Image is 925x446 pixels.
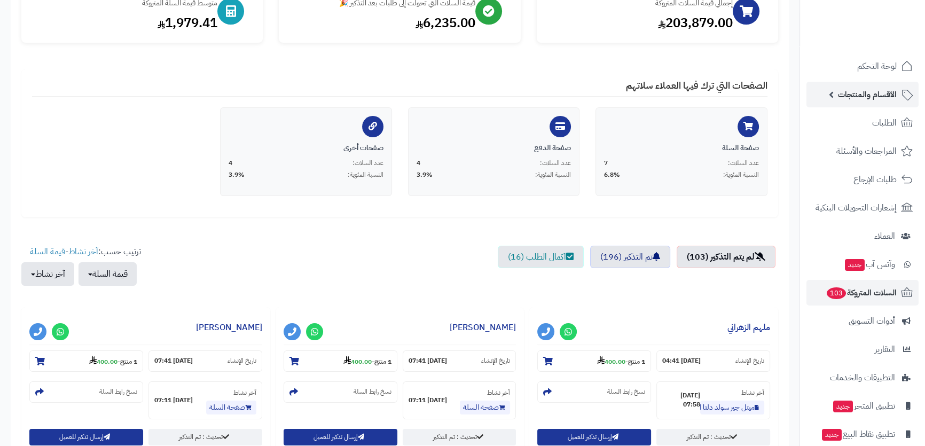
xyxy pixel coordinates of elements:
[857,59,897,74] span: لوحة التحكم
[604,143,759,153] div: صفحة السلة
[806,365,919,390] a: التطبيقات والخدمات
[806,110,919,136] a: الطلبات
[343,357,372,366] strong: 400.00
[830,370,895,385] span: التطبيقات والخدمات
[79,262,137,286] button: قيمة السلة
[540,159,571,168] span: عدد السلات:
[29,381,143,403] section: نسخ رابط السلة
[727,321,770,334] a: ملهم الزهراني
[89,357,117,366] strong: 400.00
[228,356,256,365] small: تاريخ الإنشاء
[417,143,571,153] div: صفحة الدفع
[229,159,232,168] span: 4
[853,172,897,187] span: طلبات الإرجاع
[537,350,651,372] section: 1 منتج-400.00
[628,357,645,366] strong: 1 منتج
[284,381,397,403] section: نسخ رابط السلة
[832,398,895,413] span: تطبيق المتجر
[833,401,853,412] span: جديد
[352,159,383,168] span: عدد السلات:
[845,259,865,271] span: جديد
[700,401,764,414] a: ميتل جير سولد دلتا اصدار الفاخر ps5
[450,321,516,334] a: [PERSON_NAME]
[836,144,897,159] span: المراجعات والأسئلة
[354,387,391,396] small: نسخ رابط السلة
[547,14,733,32] div: 203,879.00
[806,223,919,249] a: العملاء
[154,356,193,365] strong: [DATE] 07:41
[816,200,897,215] span: إشعارات التحويلات البنكية
[29,350,143,372] section: 1 منتج-400.00
[735,356,764,365] small: تاريخ الإنشاء
[662,391,700,409] strong: [DATE] 07:58
[872,115,897,130] span: الطلبات
[343,356,391,366] small: -
[874,229,895,244] span: العملاء
[537,429,651,445] button: إرسال تذكير للعميل
[597,357,625,366] strong: 400.00
[148,429,262,445] a: تحديث : تم التذكير
[99,387,137,396] small: نسخ رابط السلة
[821,427,895,442] span: تطبيق نقاط البيع
[537,381,651,403] section: نسخ رابط السلة
[806,280,919,306] a: السلات المتروكة103
[723,170,759,179] span: النسبة المئوية:
[417,159,420,168] span: 4
[374,357,391,366] strong: 1 منتج
[348,170,383,179] span: النسبة المئوية:
[662,356,701,365] strong: [DATE] 04:41
[604,170,620,179] span: 6.8%
[852,28,915,51] img: logo-2.png
[806,393,919,419] a: تطبيق المتجرجديد
[21,246,141,286] ul: ترتيب حسب: -
[656,429,770,445] a: تحديث : تم التذكير
[229,170,245,179] span: 3.9%
[403,429,516,445] a: تحديث : تم التذكير
[498,246,584,268] a: اكمال الطلب (16)
[120,357,137,366] strong: 1 منتج
[89,356,137,366] small: -
[604,159,608,168] span: 7
[806,337,919,362] a: التقارير
[607,387,645,396] small: نسخ رابط السلة
[206,401,256,414] a: صفحة السلة
[535,170,571,179] span: النسبة المئوية:
[741,388,764,397] small: آخر نشاط
[487,388,510,397] small: آخر نشاط
[806,308,919,334] a: أدوات التسويق
[21,262,74,286] button: آخر نشاط
[154,396,193,405] strong: [DATE] 07:11
[29,429,143,445] button: إرسال تذكير للعميل
[284,429,397,445] button: إرسال تذكير للعميل
[417,170,433,179] span: 3.9%
[233,388,256,397] small: آخر نشاط
[32,14,217,32] div: 1,979.41
[827,287,846,299] span: 103
[229,143,383,153] div: صفحات أخرى
[838,87,897,102] span: الأقسام والمنتجات
[806,167,919,192] a: طلبات الإرجاع
[806,252,919,277] a: وآتس آبجديد
[289,14,475,32] div: 6,235.00
[409,356,447,365] strong: [DATE] 07:41
[677,246,775,268] a: لم يتم التذكير (103)
[409,396,447,405] strong: [DATE] 07:11
[196,321,262,334] a: [PERSON_NAME]
[68,245,98,258] a: آخر نشاط
[806,53,919,79] a: لوحة التحكم
[844,257,895,272] span: وآتس آب
[826,285,897,300] span: السلات المتروكة
[822,429,842,441] span: جديد
[728,159,759,168] span: عدد السلات:
[481,356,510,365] small: تاريخ الإنشاء
[597,356,645,366] small: -
[806,138,919,164] a: المراجعات والأسئلة
[590,246,670,268] a: تم التذكير (196)
[806,195,919,221] a: إشعارات التحويلات البنكية
[30,245,65,258] a: قيمة السلة
[849,314,895,328] span: أدوات التسويق
[32,80,767,97] h4: الصفحات التي ترك فيها العملاء سلاتهم
[875,342,895,357] span: التقارير
[284,350,397,372] section: 1 منتج-400.00
[460,401,510,414] a: صفحة السلة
